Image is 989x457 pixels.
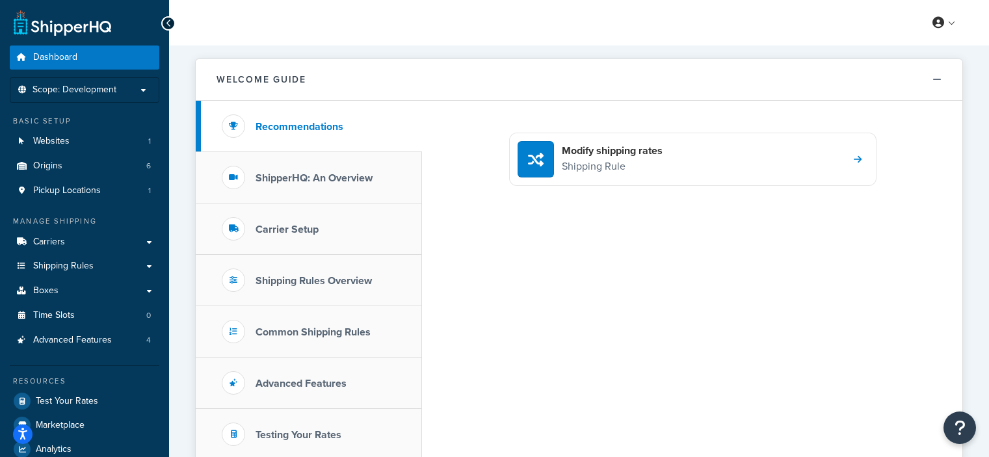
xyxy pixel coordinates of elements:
p: Shipping Rule [562,158,663,175]
a: Websites1 [10,129,159,153]
a: Carriers [10,230,159,254]
h3: Common Shipping Rules [256,326,371,338]
h3: ShipperHQ: An Overview [256,172,373,184]
span: 1 [148,136,151,147]
div: Manage Shipping [10,216,159,227]
button: Welcome Guide [196,59,962,101]
span: Dashboard [33,52,77,63]
li: Time Slots [10,304,159,328]
span: Advanced Features [33,335,112,346]
span: 4 [146,335,151,346]
span: Marketplace [36,420,85,431]
li: Origins [10,154,159,178]
span: Test Your Rates [36,396,98,407]
a: Pickup Locations1 [10,179,159,203]
button: Open Resource Center [943,411,976,444]
span: 1 [148,185,151,196]
a: Origins6 [10,154,159,178]
span: Websites [33,136,70,147]
h4: Modify shipping rates [562,144,663,158]
span: Pickup Locations [33,185,101,196]
h3: Shipping Rules Overview [256,275,372,287]
li: Websites [10,129,159,153]
h2: Welcome Guide [217,75,306,85]
a: Test Your Rates [10,389,159,413]
li: Pickup Locations [10,179,159,203]
a: Dashboard [10,46,159,70]
a: Shipping Rules [10,254,159,278]
li: Advanced Features [10,328,159,352]
h3: Advanced Features [256,378,347,389]
span: 6 [146,161,151,172]
h3: Recommendations [256,121,343,133]
a: Boxes [10,279,159,303]
span: Origins [33,161,62,172]
a: Advanced Features4 [10,328,159,352]
span: Boxes [33,285,59,296]
span: Time Slots [33,310,75,321]
span: Analytics [36,444,72,455]
div: Resources [10,376,159,387]
a: Time Slots0 [10,304,159,328]
span: Scope: Development [33,85,116,96]
span: Carriers [33,237,65,248]
h3: Testing Your Rates [256,429,341,441]
h3: Carrier Setup [256,224,319,235]
a: Marketplace [10,413,159,437]
div: Basic Setup [10,116,159,127]
span: 0 [146,310,151,321]
span: Shipping Rules [33,261,94,272]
